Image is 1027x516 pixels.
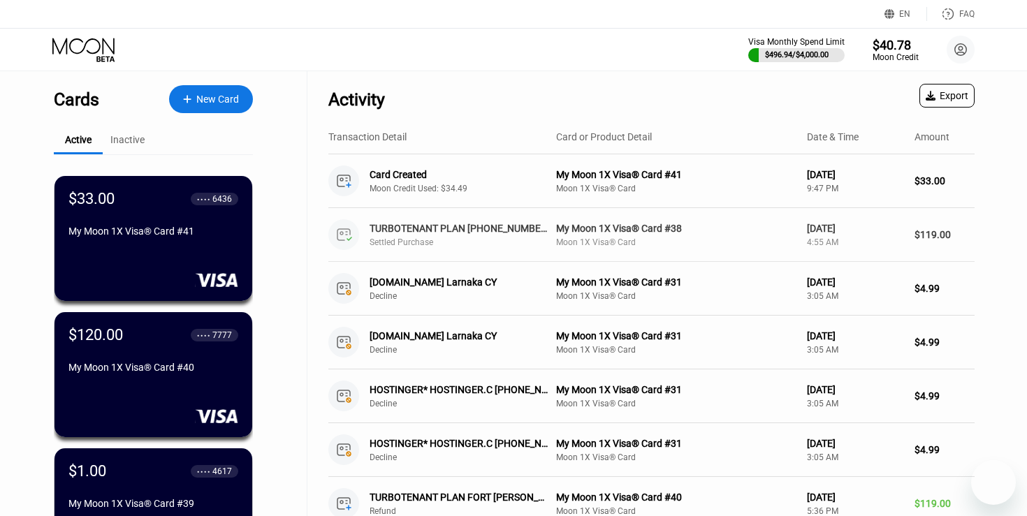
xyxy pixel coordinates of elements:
[807,330,903,341] div: [DATE]
[370,438,551,449] div: HOSTINGER* HOSTINGER.C [PHONE_NUMBER] CY
[807,399,903,408] div: 3:05 AM
[197,469,210,473] div: ● ● ● ●
[971,460,1016,505] iframe: Button to launch messaging window
[370,291,565,301] div: Decline
[556,438,796,449] div: My Moon 1X Visa® Card #31
[807,237,903,247] div: 4:55 AM
[807,345,903,355] div: 3:05 AM
[68,190,115,207] div: $33.00
[959,9,975,19] div: FAQ
[807,169,903,180] div: [DATE]
[169,85,253,113] div: New Card
[915,390,975,401] div: $4.99
[556,330,796,341] div: My Moon 1X Visa® Card #31
[328,154,975,208] div: Card CreatedMoon Credit Used: $34.49My Moon 1X Visa® Card #41Moon 1X Visa® Card[DATE]9:47 PM$33.00
[915,498,975,509] div: $119.00
[54,176,252,301] div: $33.00● ● ● ●6436My Moon 1X Visa® Card #41
[899,9,910,19] div: EN
[915,131,949,142] div: Amount
[807,452,903,462] div: 3:05 AM
[915,175,975,186] div: $33.00
[370,506,565,516] div: Refund
[556,452,796,462] div: Moon 1X Visa® Card
[370,169,551,180] div: Card Created
[556,169,796,180] div: My Moon 1X Visa® Card #41
[370,345,565,355] div: Decline
[748,37,845,47] div: Visa Monthly Spend Limit
[765,50,829,59] div: $496.94 / $4,000.00
[556,492,796,503] div: My Moon 1X Visa® Card #40
[807,184,903,193] div: 9:47 PM
[556,277,796,288] div: My Moon 1X Visa® Card #31
[197,333,210,337] div: ● ● ● ●
[556,345,796,355] div: Moon 1X Visa® Card
[807,223,903,234] div: [DATE]
[328,208,975,262] div: TURBOTENANT PLAN [PHONE_NUMBER] USSettled PurchaseMy Moon 1X Visa® Card #38Moon 1X Visa® Card[DAT...
[873,38,919,62] div: $40.78Moon Credit
[556,237,796,247] div: Moon 1X Visa® Card
[68,498,238,509] div: My Moon 1X Visa® Card #39
[556,184,796,193] div: Moon 1X Visa® Card
[556,506,796,516] div: Moon 1X Visa® Card
[370,452,565,462] div: Decline
[328,423,975,477] div: HOSTINGER* HOSTINGER.C [PHONE_NUMBER] CYDeclineMy Moon 1X Visa® Card #31Moon 1X Visa® Card[DATE]3...
[915,283,975,294] div: $4.99
[915,229,975,240] div: $119.00
[370,384,551,395] div: HOSTINGER* HOSTINGER.C [PHONE_NUMBER] CY
[65,134,92,145] div: Active
[915,337,975,348] div: $4.99
[328,369,975,423] div: HOSTINGER* HOSTINGER.C [PHONE_NUMBER] CYDeclineMy Moon 1X Visa® Card #31Moon 1X Visa® Card[DATE]3...
[328,262,975,316] div: [DOMAIN_NAME] Larnaka CYDeclineMy Moon 1X Visa® Card #31Moon 1X Visa® Card[DATE]3:05 AM$4.99
[196,94,239,105] div: New Card
[748,37,845,62] div: Visa Monthly Spend Limit$496.94/$4,000.00
[807,384,903,395] div: [DATE]
[197,197,210,201] div: ● ● ● ●
[110,134,145,145] div: Inactive
[370,330,551,341] div: [DOMAIN_NAME] Larnaka CY
[370,184,565,193] div: Moon Credit Used: $34.49
[915,444,975,455] div: $4.99
[328,316,975,369] div: [DOMAIN_NAME] Larnaka CYDeclineMy Moon 1X Visa® Card #31Moon 1X Visa® Card[DATE]3:05 AM$4.99
[68,226,238,237] div: My Moon 1X Visa® Card #41
[212,466,232,476] div: 4617
[370,492,551,503] div: TURBOTENANT PLAN FORT [PERSON_NAME] US
[807,492,903,503] div: [DATE]
[807,291,903,301] div: 3:05 AM
[370,223,551,234] div: TURBOTENANT PLAN [PHONE_NUMBER] US
[68,326,123,344] div: $120.00
[926,90,968,101] div: Export
[212,194,232,204] div: 6436
[919,84,975,108] div: Export
[873,38,919,52] div: $40.78
[807,506,903,516] div: 5:36 PM
[556,291,796,301] div: Moon 1X Visa® Card
[556,131,652,142] div: Card or Product Detail
[884,7,927,21] div: EN
[556,384,796,395] div: My Moon 1X Visa® Card #31
[927,7,975,21] div: FAQ
[212,330,232,340] div: 7777
[68,362,238,373] div: My Moon 1X Visa® Card #40
[54,89,99,110] div: Cards
[556,223,796,234] div: My Moon 1X Visa® Card #38
[370,277,551,288] div: [DOMAIN_NAME] Larnaka CY
[328,131,407,142] div: Transaction Detail
[370,237,565,247] div: Settled Purchase
[328,89,385,110] div: Activity
[873,52,919,62] div: Moon Credit
[807,277,903,288] div: [DATE]
[54,312,252,437] div: $120.00● ● ● ●7777My Moon 1X Visa® Card #40
[556,399,796,408] div: Moon 1X Visa® Card
[807,131,859,142] div: Date & Time
[68,462,106,480] div: $1.00
[370,399,565,408] div: Decline
[807,438,903,449] div: [DATE]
